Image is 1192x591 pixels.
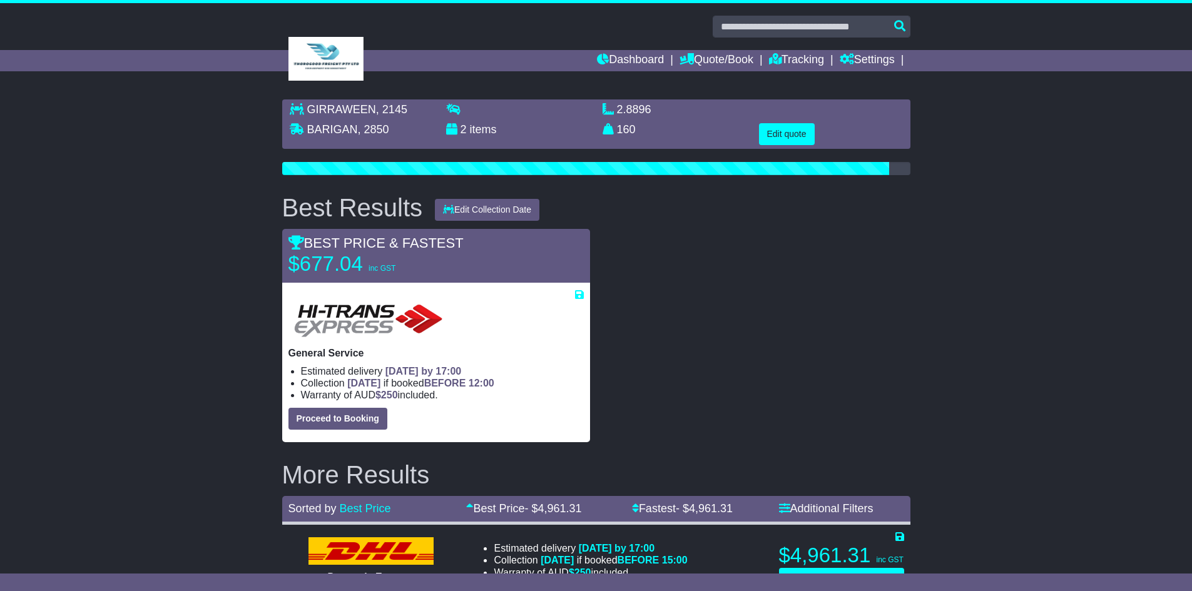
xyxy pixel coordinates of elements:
span: - $ [676,502,733,515]
span: Domestic Express [328,572,415,582]
li: Collection [494,554,687,566]
span: if booked [347,378,494,388]
a: Best Price- $4,961.31 [466,502,581,515]
span: [DATE] [541,555,574,565]
span: $ [569,567,591,578]
span: if booked [541,555,687,565]
span: BEST PRICE & FASTEST [288,235,464,251]
span: 12:00 [469,378,494,388]
span: - $ [525,502,582,515]
li: Warranty of AUD included. [301,389,584,401]
li: Estimated delivery [494,542,687,554]
button: Proceed to Booking [288,408,387,430]
span: , 2850 [358,123,389,136]
a: Fastest- $4,961.31 [632,502,733,515]
span: items [470,123,497,136]
h2: More Results [282,461,910,488]
span: $ [375,390,398,400]
span: BEFORE [424,378,466,388]
p: $677.04 [288,251,445,276]
span: inc GST [876,555,903,564]
span: 250 [574,567,591,578]
span: 160 [617,123,636,136]
span: 2 [461,123,467,136]
span: [DATE] by 17:00 [579,543,655,553]
span: 250 [381,390,398,400]
span: inc GST [369,264,395,273]
span: [DATE] [347,378,380,388]
li: Collection [301,377,584,389]
button: Edit Collection Date [435,199,539,221]
a: Additional Filters [779,502,874,515]
span: , 2145 [376,103,407,116]
a: Best Price [340,502,391,515]
p: $4,961.31 [779,543,904,568]
button: Proceed to Booking [779,568,904,590]
button: Edit quote [759,123,815,145]
span: Sorted by [288,502,337,515]
li: Warranty of AUD included. [494,567,687,578]
span: [DATE] by 17:00 [385,366,462,376]
div: Best Results [276,194,429,221]
img: HiTrans: General Service [288,301,449,341]
span: 2.8896 [617,103,651,116]
a: Settings [840,50,895,71]
a: Tracking [769,50,824,71]
span: BEFORE [618,555,660,565]
span: BARIGAN [307,123,358,136]
span: GIRRAWEEN [307,103,376,116]
p: General Service [288,347,584,359]
img: DHL: Domestic Express [308,537,434,565]
span: 4,961.31 [689,502,733,515]
li: Estimated delivery [301,365,584,377]
a: Dashboard [597,50,664,71]
span: 15:00 [662,555,688,565]
a: Quote/Book [680,50,753,71]
span: 4,961.31 [538,502,582,515]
